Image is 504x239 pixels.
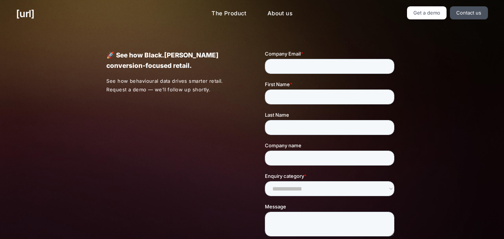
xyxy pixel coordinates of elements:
a: Get a demo [407,6,447,19]
a: The Product [206,6,253,21]
p: See how behavioural data drives smarter retail. Request a demo — we’ll follow up shortly. [106,77,239,94]
p: 🚀 See how Black.[PERSON_NAME] conversion-focused retail. [106,50,239,71]
a: About us [262,6,298,21]
a: [URL] [16,6,34,21]
a: Contact us [450,6,488,19]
